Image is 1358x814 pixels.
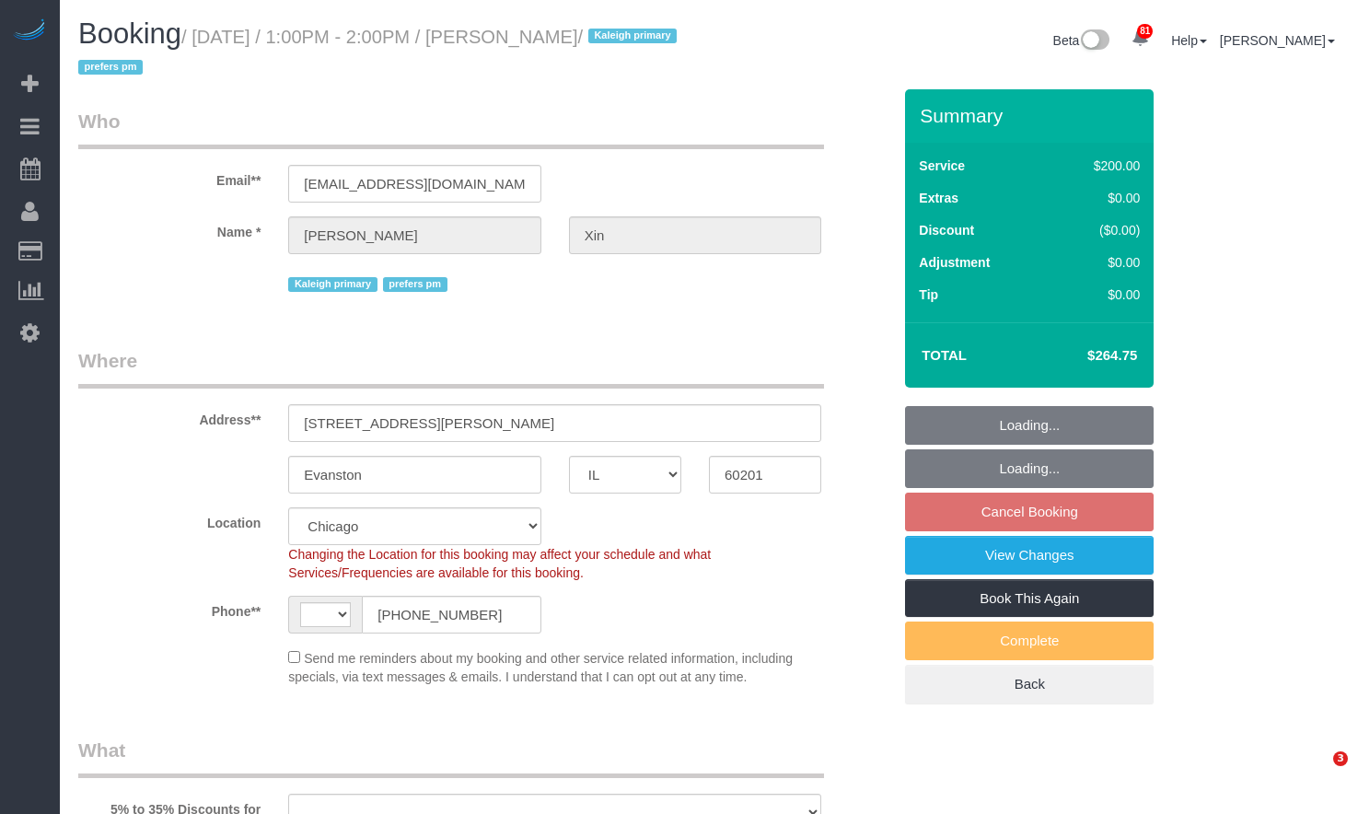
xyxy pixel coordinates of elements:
[64,216,274,241] label: Name *
[919,221,974,239] label: Discount
[922,347,967,363] strong: Total
[78,17,181,50] span: Booking
[919,157,965,175] label: Service
[78,347,824,389] legend: Where
[1171,33,1207,48] a: Help
[288,651,793,684] span: Send me reminders about my booking and other service related information, including specials, via...
[383,277,447,292] span: prefers pm
[588,29,677,43] span: Kaleigh primary
[569,216,821,254] input: Last Name*
[919,285,938,304] label: Tip
[905,579,1154,618] a: Book This Again
[920,105,1144,126] h3: Summary
[1220,33,1335,48] a: [PERSON_NAME]
[1055,189,1141,207] div: $0.00
[1055,221,1141,239] div: ($0.00)
[288,216,540,254] input: First Name**
[919,189,958,207] label: Extras
[919,253,990,272] label: Adjustment
[78,60,143,75] span: prefers pm
[1295,751,1340,796] iframe: Intercom live chat
[1032,348,1137,364] h4: $264.75
[1055,253,1141,272] div: $0.00
[288,277,377,292] span: Kaleigh primary
[1079,29,1109,53] img: New interface
[1333,751,1348,766] span: 3
[709,456,821,494] input: Zip Code**
[905,665,1154,704] a: Back
[78,737,824,778] legend: What
[64,507,274,532] label: Location
[78,108,824,149] legend: Who
[288,547,711,580] span: Changing the Location for this booking may affect your schedule and what Services/Frequencies are...
[11,18,48,44] img: Automaid Logo
[1137,24,1153,39] span: 81
[1055,157,1141,175] div: $200.00
[905,536,1154,575] a: View Changes
[1055,285,1141,304] div: $0.00
[1053,33,1110,48] a: Beta
[1122,18,1158,59] a: 81
[78,27,682,78] small: / [DATE] / 1:00PM - 2:00PM / [PERSON_NAME]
